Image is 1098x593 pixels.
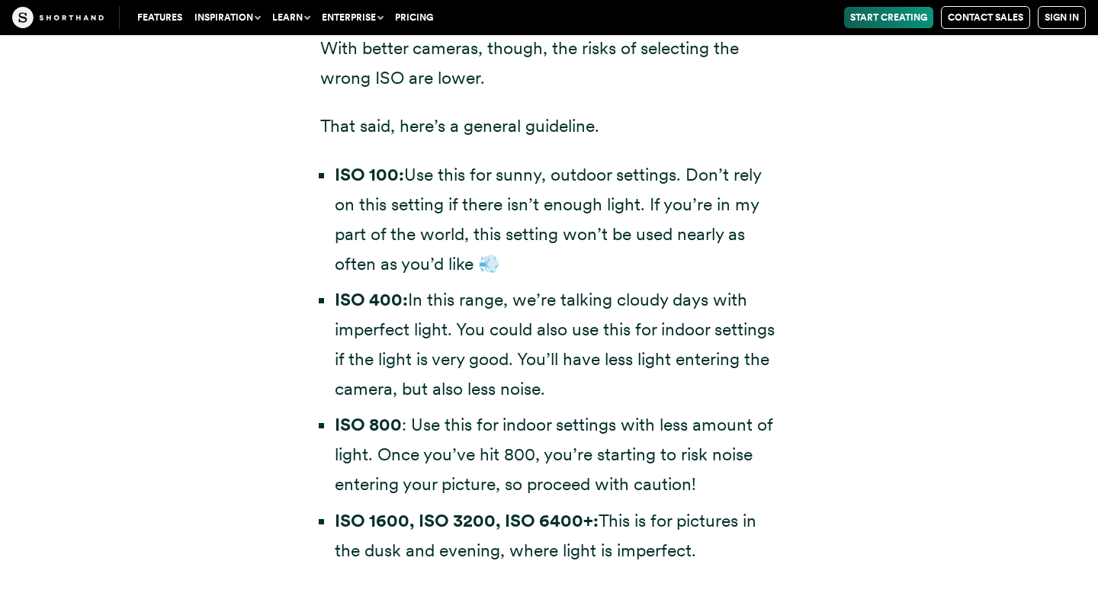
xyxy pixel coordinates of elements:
[266,7,316,28] button: Learn
[188,7,266,28] button: Inspiration
[335,506,778,566] li: This is for pictures in the dusk and evening, where light is imperfect.
[335,289,408,310] strong: ISO 400:
[316,7,389,28] button: Enterprise
[131,7,188,28] a: Features
[12,7,104,28] img: The Craft
[335,510,599,531] strong: ISO 1600, ISO 3200, ISO 6400+:
[389,7,439,28] a: Pricing
[844,7,933,28] a: Start Creating
[335,285,778,404] li: In this range, we’re talking cloudy days with imperfect light. You could also use this for indoor...
[320,34,778,93] p: With better cameras, though, the risks of selecting the wrong ISO are lower.
[335,410,778,499] li: : Use this for indoor settings with less amount of light. Once you’ve hit 800, you’re starting to...
[941,6,1030,29] a: Contact Sales
[320,111,778,141] p: That said, here’s a general guideline.
[1038,6,1086,29] a: Sign in
[335,164,404,185] strong: ISO 100:
[335,160,778,279] li: Use this for sunny, outdoor settings. Don’t rely on this setting if there isn’t enough light. If ...
[335,414,402,435] strong: ISO 800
